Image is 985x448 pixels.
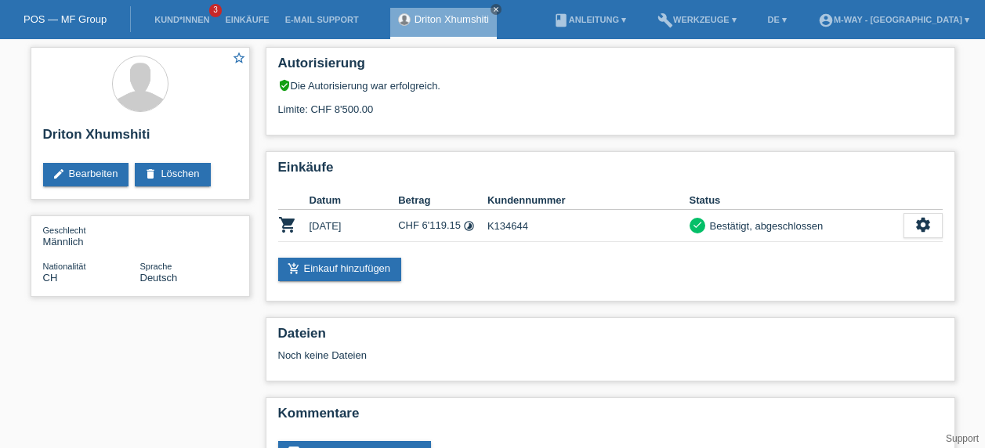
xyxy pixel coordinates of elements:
span: Nationalität [43,262,86,271]
i: POSP00027750 [278,215,297,234]
div: Noch keine Dateien [278,349,757,361]
td: CHF 6'119.15 [398,210,487,242]
i: book [553,13,569,28]
h2: Autorisierung [278,56,943,79]
i: settings [914,216,932,233]
i: star_border [232,51,246,65]
span: Geschlecht [43,226,86,235]
h2: Einkäufe [278,160,943,183]
i: build [657,13,673,28]
i: edit [53,168,65,180]
i: verified_user [278,79,291,92]
div: Bestätigt, abgeschlossen [705,218,824,234]
a: Einkäufe [217,15,277,24]
th: Status [690,191,904,210]
th: Kundennummer [487,191,690,210]
a: POS — MF Group [24,13,107,25]
a: Kund*innen [147,15,217,24]
td: [DATE] [310,210,399,242]
td: K134644 [487,210,690,242]
i: delete [144,168,157,180]
a: buildWerkzeuge ▾ [650,15,744,24]
div: Männlich [43,224,140,247]
span: Sprache [140,262,172,271]
h2: Kommentare [278,406,943,429]
span: Deutsch [140,272,178,284]
a: Support [946,433,979,444]
div: Limite: CHF 8'500.00 [278,92,943,115]
a: E-Mail Support [277,15,367,24]
i: close [492,5,500,13]
a: add_shopping_cartEinkauf hinzufügen [278,258,402,281]
span: 3 [209,4,222,17]
i: check [692,219,703,230]
div: Die Autorisierung war erfolgreich. [278,79,943,92]
a: bookAnleitung ▾ [545,15,634,24]
i: account_circle [818,13,834,28]
h2: Dateien [278,326,943,349]
a: close [491,4,502,15]
i: add_shopping_cart [288,262,300,275]
a: Driton Xhumshiti [415,13,489,25]
i: Fixe Raten (24 Raten) [463,220,475,232]
th: Datum [310,191,399,210]
h2: Driton Xhumshiti [43,127,237,150]
a: account_circlem-way - [GEOGRAPHIC_DATA] ▾ [810,15,977,24]
th: Betrag [398,191,487,210]
a: deleteLöschen [135,163,210,186]
a: DE ▾ [760,15,795,24]
a: editBearbeiten [43,163,129,186]
span: Schweiz [43,272,58,284]
a: star_border [232,51,246,67]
